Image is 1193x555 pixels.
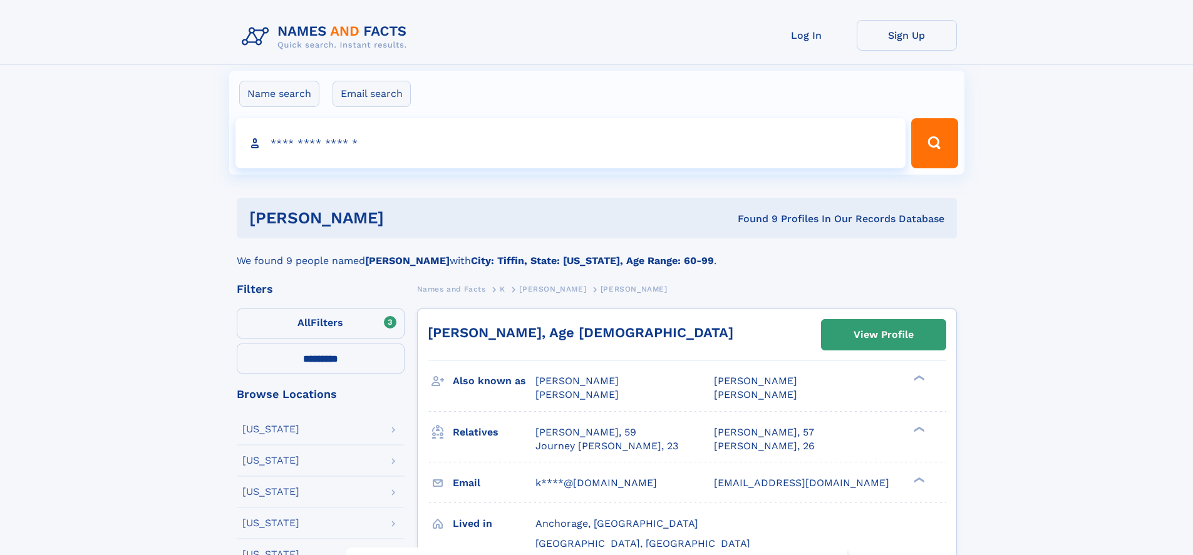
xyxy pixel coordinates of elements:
[911,425,926,433] div: ❯
[471,255,714,267] b: City: Tiffin, State: [US_STATE], Age Range: 60-99
[237,308,405,339] label: Filters
[237,283,405,295] div: Filters
[500,281,505,297] a: K
[911,118,958,168] button: Search Button
[857,20,957,51] a: Sign Up
[297,317,311,328] span: All
[757,20,857,51] a: Log In
[911,476,926,484] div: ❯
[242,456,299,466] div: [US_STATE]
[237,389,405,400] div: Browse Locations
[453,422,535,443] h3: Relatives
[500,285,505,293] span: K
[560,212,944,226] div: Found 9 Profiles In Our Records Database
[714,425,814,439] a: [PERSON_NAME], 57
[242,487,299,497] div: [US_STATE]
[714,375,797,387] span: [PERSON_NAME]
[535,389,619,400] span: [PERSON_NAME]
[453,370,535,392] h3: Also known as
[822,320,946,350] a: View Profile
[601,285,668,293] span: [PERSON_NAME]
[535,537,750,549] span: [GEOGRAPHIC_DATA], [GEOGRAPHIC_DATA]
[417,281,486,297] a: Names and Facts
[535,375,619,387] span: [PERSON_NAME]
[535,425,636,439] a: [PERSON_NAME], 59
[535,439,678,453] a: Journey [PERSON_NAME], 23
[239,81,319,107] label: Name search
[519,285,586,293] span: [PERSON_NAME]
[911,374,926,382] div: ❯
[714,439,815,453] a: [PERSON_NAME], 26
[249,210,561,226] h1: [PERSON_NAME]
[854,320,914,349] div: View Profile
[519,281,586,297] a: [PERSON_NAME]
[428,325,733,340] a: [PERSON_NAME], Age [DEMOGRAPHIC_DATA]
[453,513,535,534] h3: Lived in
[237,238,957,268] div: We found 9 people named with .
[365,255,450,267] b: [PERSON_NAME]
[237,20,417,54] img: Logo Names and Facts
[242,518,299,528] div: [US_STATE]
[235,118,906,168] input: search input
[714,477,889,489] span: [EMAIL_ADDRESS][DOMAIN_NAME]
[714,389,797,400] span: [PERSON_NAME]
[242,424,299,434] div: [US_STATE]
[453,472,535,494] h3: Email
[535,517,698,529] span: Anchorage, [GEOGRAPHIC_DATA]
[333,81,411,107] label: Email search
